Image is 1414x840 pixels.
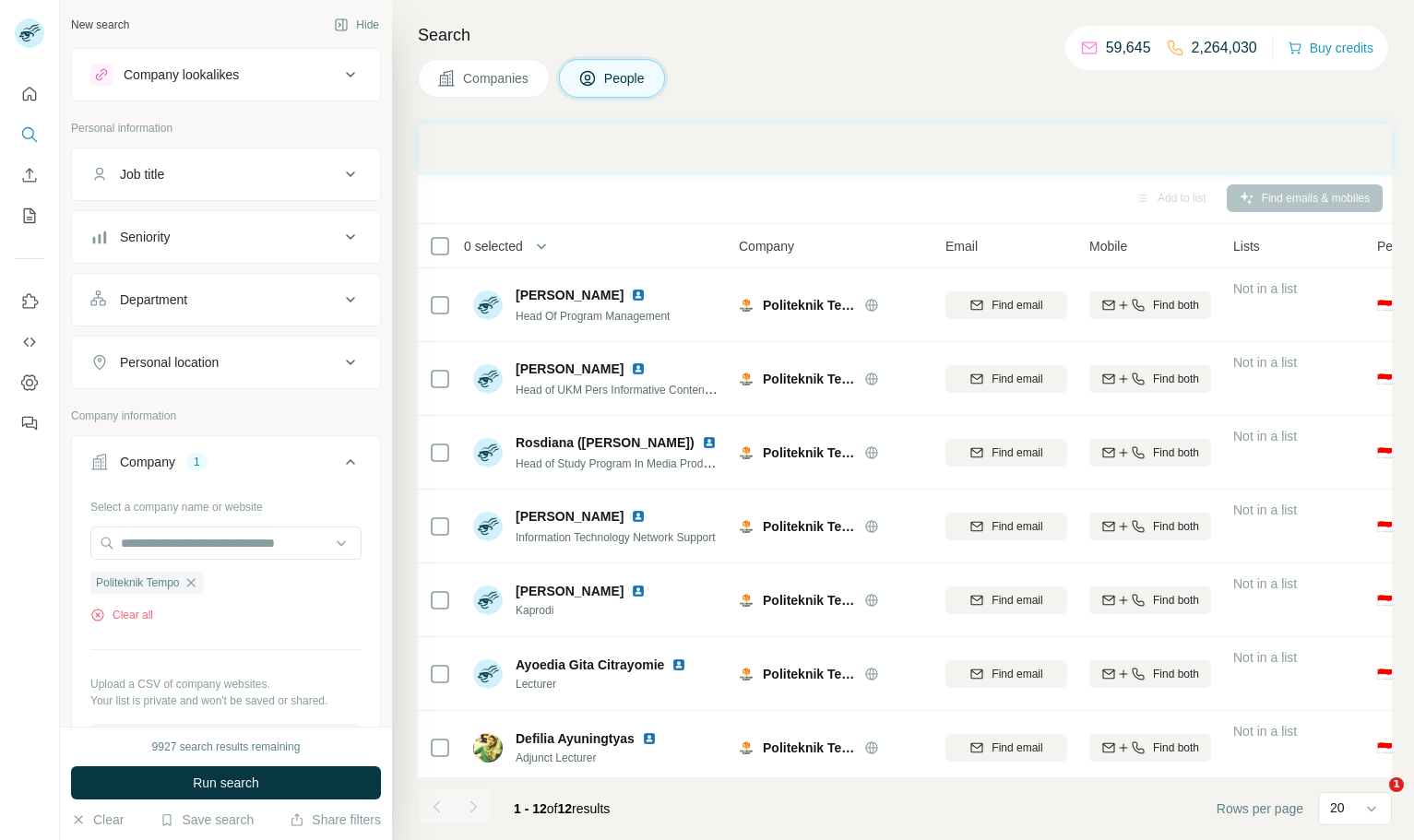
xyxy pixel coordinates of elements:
img: LinkedIn logo [631,584,646,598]
span: Find both [1153,297,1199,314]
button: Personal location [72,340,380,385]
button: Clear [71,810,124,829]
span: Defilia Ayuningtyas [516,729,635,748]
span: Head Of Program Management [516,310,670,323]
span: Find email [992,592,1042,609]
button: Find both [1089,586,1211,614]
span: Find email [992,444,1042,461]
span: People [604,69,647,88]
img: Avatar [473,438,503,467]
button: Search [15,118,44,151]
span: Information Technology Network Support [516,531,716,544]
button: Save search [160,810,254,829]
span: Lists [1233,237,1260,255]
button: Hide [321,11,392,39]
img: Avatar [473,733,503,763]
button: My lists [15,199,44,232]
h4: Search [418,22,1392,48]
span: 12 [558,801,573,816]
p: 20 [1330,799,1345,817]
img: Logo of Politeknik Tempo [739,372,754,386]
button: Upload a list of companies [90,724,362,757]
button: Seniority [72,215,380,259]
span: Rows per page [1217,799,1303,818]
div: New search [71,17,129,33]
img: LinkedIn logo [631,509,646,524]
span: Companies [463,69,530,88]
img: Avatar [473,659,503,689]
button: Company1 [72,440,380,491]
span: [PERSON_NAME] [516,584,624,598]
img: Logo of Politeknik Tempo [739,593,754,608]
iframe: Banner [418,124,1392,172]
button: Share filters [290,810,381,829]
button: Find both [1089,439,1211,467]
div: 1 [186,454,208,470]
span: Not in a list [1233,724,1297,739]
span: Ayoedia Gita Citrayomie [516,657,664,672]
span: Find email [992,666,1042,682]
img: Logo of Politeknik Tempo [739,519,754,534]
span: Run search [193,774,259,792]
span: results [514,801,610,816]
button: Dashboard [15,366,44,399]
img: Avatar [473,586,503,615]
button: Feedback [15,407,44,440]
button: Find email [945,439,1067,467]
p: Company information [71,408,381,424]
span: Find both [1153,666,1199,682]
span: Not in a list [1233,503,1297,517]
span: Not in a list [1233,429,1297,444]
button: Use Surfe API [15,325,44,359]
span: Find email [992,371,1042,387]
span: 1 - 12 [514,801,547,816]
span: Politeknik Tempo [763,591,855,609]
div: Select a company name or website [90,491,362,515]
span: Find both [1153,592,1199,609]
button: Find email [945,291,1067,319]
span: [PERSON_NAME] [516,507,624,526]
span: Rosdiana ([PERSON_NAME]) [516,433,695,452]
span: of [547,801,558,816]
span: 🇮🇩 [1377,665,1393,683]
button: Job title [72,152,380,196]
button: Find both [1089,291,1211,319]
button: Find both [1089,660,1211,688]
span: Mobile [1089,237,1127,255]
img: Avatar [473,290,503,320]
span: Head of UKM Pers Informative Content Coordinator [516,382,768,396]
button: Enrich CSV [15,159,44,192]
img: LinkedIn logo [702,435,717,450]
p: Your list is private and won't be saved or shared. [90,692,362,709]
span: Not in a list [1233,650,1297,665]
button: Find both [1089,365,1211,393]
img: LinkedIn logo [642,731,657,746]
span: Find both [1153,518,1199,535]
div: Company [120,453,175,471]
span: Head of Study Program In Media Production [516,455,732,470]
span: Politeknik Tempo [763,370,855,388]
p: 59,645 [1106,37,1151,59]
span: Politeknik Tempo [96,574,180,591]
button: Buy credits [1288,35,1373,61]
button: Quick start [15,77,44,111]
button: Find email [945,586,1067,614]
button: Find email [945,660,1067,688]
button: Company lookalikes [72,53,380,97]
span: Find email [992,518,1042,535]
img: Logo of Politeknik Tempo [739,298,754,313]
span: Politeknik Tempo [763,517,855,536]
div: Job title [120,165,164,183]
span: 0 selected [464,237,523,255]
span: Politeknik Tempo [763,296,855,314]
div: Department [120,290,187,309]
span: Find email [992,739,1042,756]
span: Politeknik Tempo [763,665,855,683]
span: Lecturer [516,676,694,692]
p: 2,264,030 [1192,37,1257,59]
img: Avatar [473,364,503,394]
div: Seniority [120,228,170,246]
span: Politeknik Tempo [763,444,855,462]
span: Adjunct Lecturer [516,750,664,766]
span: Not in a list [1233,281,1297,296]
